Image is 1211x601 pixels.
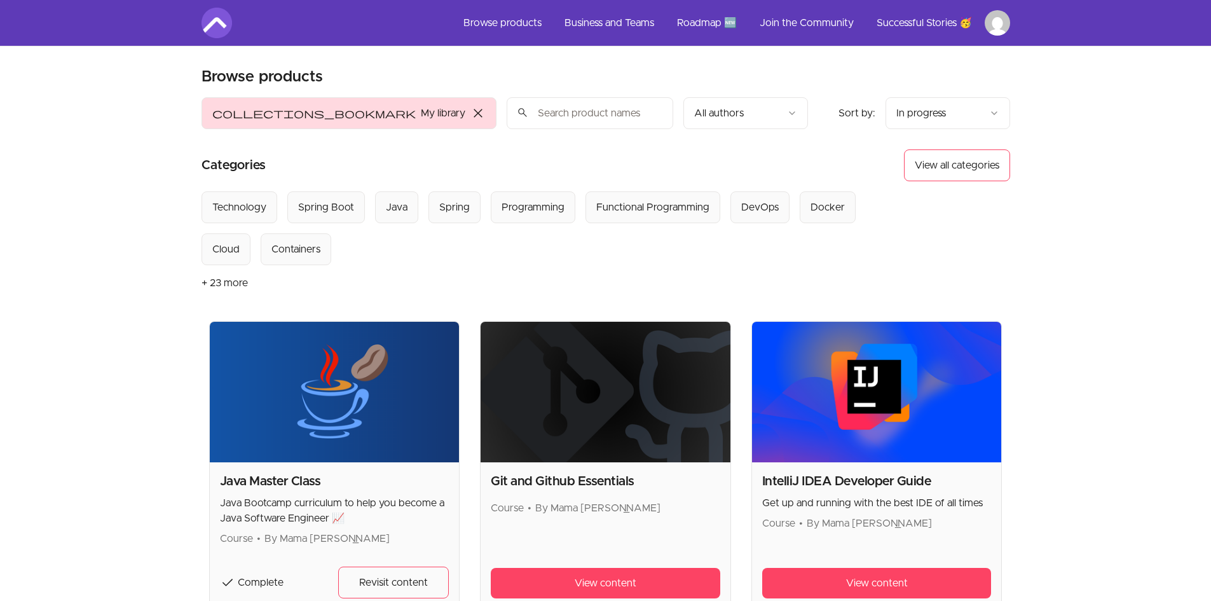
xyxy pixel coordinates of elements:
[453,8,552,38] a: Browse products
[439,200,470,215] div: Spring
[667,8,747,38] a: Roadmap 🆕
[212,200,266,215] div: Technology
[807,518,932,528] span: By Mama [PERSON_NAME]
[502,200,564,215] div: Programming
[202,67,323,87] h1: Browse products
[238,577,284,588] span: Complete
[762,568,992,598] a: View content
[507,97,673,129] input: Search product names
[554,8,664,38] a: Business and Teams
[359,575,428,590] span: Revisit content
[212,106,416,121] span: collections_bookmark
[271,242,320,257] div: Containers
[202,265,248,301] button: + 23 more
[212,242,240,257] div: Cloud
[799,518,803,528] span: •
[741,200,779,215] div: DevOps
[762,495,992,511] p: Get up and running with the best IDE of all times
[220,495,449,526] p: Java Bootcamp curriculum to help you become a Java Software Engineer 📈
[210,322,460,462] img: Product image for Java Master Class
[752,322,1002,462] img: Product image for IntelliJ IDEA Developer Guide
[453,8,1010,38] nav: Main
[470,106,486,121] span: close
[298,200,354,215] div: Spring Boot
[491,503,524,513] span: Course
[202,8,232,38] img: Amigoscode logo
[220,534,253,544] span: Course
[528,503,531,513] span: •
[517,104,528,121] span: search
[575,576,636,591] span: View content
[838,108,875,118] span: Sort by:
[683,97,808,129] button: Filter by author
[762,473,992,490] h2: IntelliJ IDEA Developer Guide
[491,473,720,490] h2: Git and Github Essentials
[220,473,449,490] h2: Java Master Class
[491,568,720,598] a: View content
[762,518,795,528] span: Course
[202,97,496,129] button: Filter by My library
[866,8,982,38] a: Successful Stories 🥳
[257,534,261,544] span: •
[904,149,1010,181] button: View all categories
[749,8,864,38] a: Join the Community
[811,200,845,215] div: Docker
[202,149,266,181] h2: Categories
[264,534,390,544] span: By Mama [PERSON_NAME]
[220,575,235,590] span: check
[846,576,908,591] span: View content
[886,97,1010,129] button: Product sort options
[985,10,1010,36] img: Profile image for LAWAL OLAKUNLE STEPHEN
[535,503,660,513] span: By Mama [PERSON_NAME]
[338,567,449,598] a: Revisit content
[481,322,730,462] img: Product image for Git and Github Essentials
[386,200,407,215] div: Java
[596,200,709,215] div: Functional Programming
